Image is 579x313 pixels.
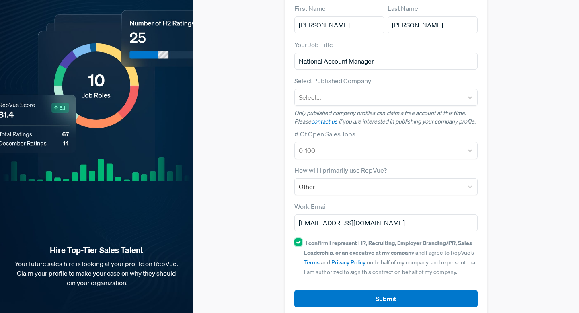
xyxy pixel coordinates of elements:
[294,165,387,175] label: How will I primarily use RepVue?
[331,259,365,266] a: Privacy Policy
[294,129,355,139] label: # Of Open Sales Jobs
[311,118,337,125] a: contact us
[13,245,180,255] strong: Hire Top-Tier Sales Talent
[294,76,371,86] label: Select Published Company
[388,4,418,13] label: Last Name
[294,290,478,307] button: Submit
[304,239,477,276] span: and I agree to RepVue’s and on behalf of my company, and represent that I am authorized to sign t...
[294,16,384,33] input: First Name
[304,259,320,266] a: Terms
[294,4,326,13] label: First Name
[13,259,180,288] p: Your future sales hire is looking at your profile on RepVue. Claim your profile to make your case...
[294,202,327,211] label: Work Email
[294,109,478,126] p: Only published company profiles can claim a free account at this time. Please if you are interest...
[294,214,478,231] input: Email
[294,40,333,49] label: Your Job Title
[388,16,478,33] input: Last Name
[294,53,478,70] input: Title
[304,239,472,256] strong: I confirm I represent HR, Recruiting, Employer Branding/PR, Sales Leadership, or an executive at ...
